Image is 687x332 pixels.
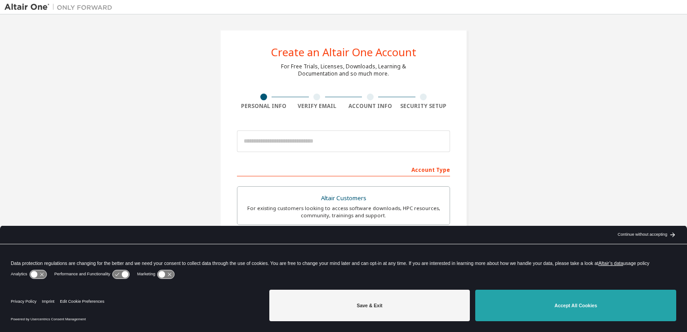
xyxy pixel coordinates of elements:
[237,162,450,176] div: Account Type
[281,63,406,77] div: For Free Trials, Licenses, Downloads, Learning & Documentation and so much more.
[243,192,444,205] div: Altair Customers
[343,103,397,110] div: Account Info
[237,103,290,110] div: Personal Info
[397,103,451,110] div: Security Setup
[4,3,117,12] img: Altair One
[271,47,416,58] div: Create an Altair One Account
[290,103,344,110] div: Verify Email
[243,205,444,219] div: For existing customers looking to access software downloads, HPC resources, community, trainings ...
